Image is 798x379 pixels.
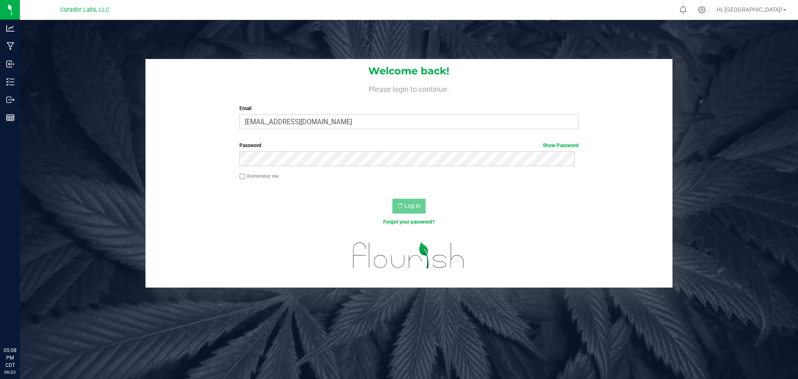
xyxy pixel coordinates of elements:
[6,78,15,86] inline-svg: Inventory
[404,202,421,209] span: Log In
[239,105,578,112] label: Email
[239,172,278,180] label: Remember me
[239,174,245,180] input: Remember me
[343,234,475,277] img: flourish_logo.svg
[392,199,426,214] button: Log In
[4,369,16,375] p: 08/22
[6,42,15,50] inline-svg: Manufacturing
[383,219,435,225] a: Forgot your password?
[543,143,579,148] a: Show Password
[145,83,672,93] h4: Please login to continue.
[60,6,109,13] span: Curador Labs, LLC
[6,96,15,104] inline-svg: Outbound
[6,60,15,68] inline-svg: Inbound
[717,6,782,13] span: Hi, [GEOGRAPHIC_DATA]!
[145,66,672,76] h1: Welcome back!
[6,24,15,32] inline-svg: Analytics
[6,113,15,122] inline-svg: Reports
[697,6,707,14] div: Manage settings
[239,143,261,148] span: Password
[4,347,16,369] p: 05:08 PM CDT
